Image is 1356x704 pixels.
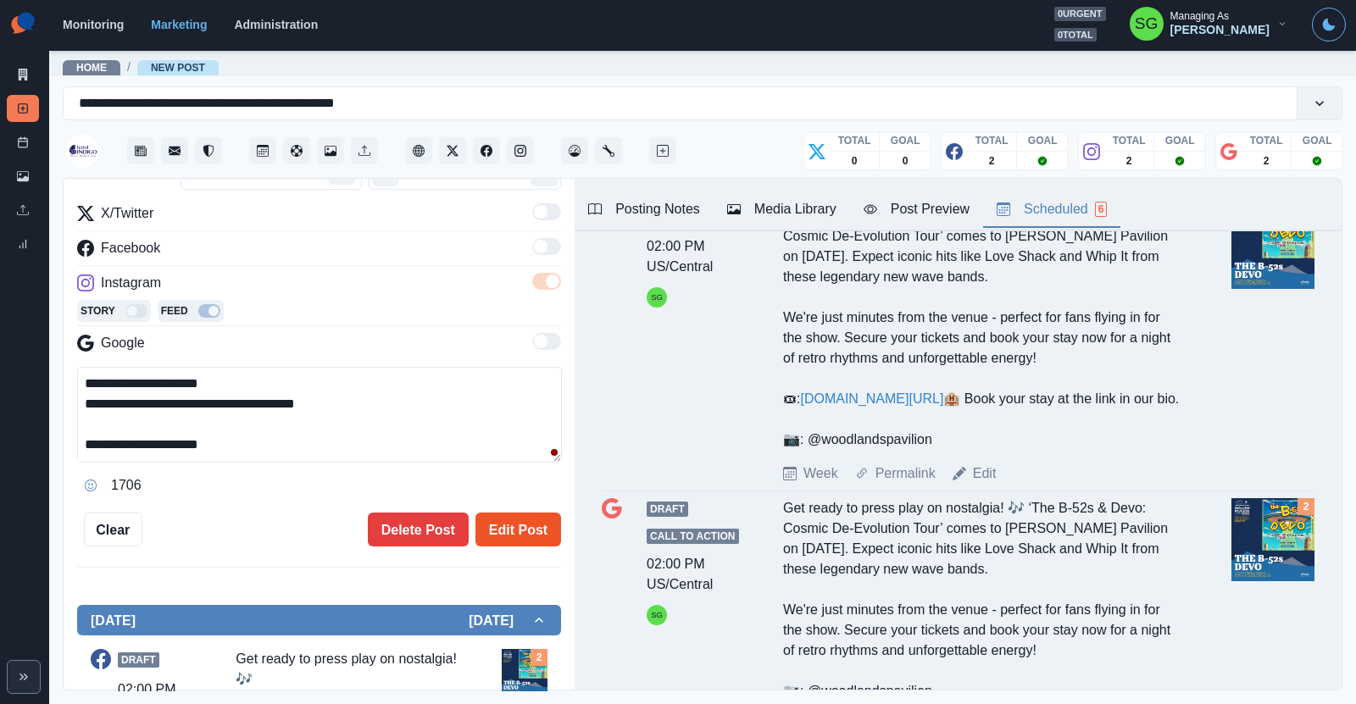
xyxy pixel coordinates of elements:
button: Clear [84,513,142,546]
button: Administration [595,137,622,164]
a: New Post [7,95,39,122]
a: Media Library [7,163,39,190]
div: [PERSON_NAME] [1170,23,1270,37]
div: 02:00 PM US/Central [647,554,731,595]
p: 1706 [111,475,142,496]
button: Uploads [351,137,378,164]
a: Monitoring [63,18,124,31]
div: Media Library [727,199,836,219]
p: 2 [989,153,995,169]
a: Permalink [875,463,936,484]
button: Dashboard [561,137,588,164]
button: Toggle Mode [1312,8,1346,42]
p: Story [81,303,115,319]
span: Draft [647,502,688,517]
button: Facebook [473,137,500,164]
button: Stream [127,137,154,164]
div: Get ready to press play on nostalgia! 🎶 ‘The B-52s & Devo: Cosmic De‑Evolution Tour’ comes to [PE... [783,206,1180,450]
p: GOAL [891,133,920,148]
div: Posting Notes [588,199,700,219]
span: 0 urgent [1054,7,1106,21]
button: Messages [161,137,188,164]
p: X/Twitter [101,203,153,224]
div: Total Media Attached [1298,498,1314,515]
p: 0 [852,153,858,169]
button: Reviews [195,137,222,164]
div: Sarah Gleason [1135,3,1159,44]
p: 2 [1264,153,1270,169]
h2: [DATE] [91,613,136,629]
img: rrl2bnzu3e4aqu654kul [502,649,548,696]
span: 0 total [1054,28,1097,42]
button: Instagram [507,137,534,164]
img: 107781928334909 [66,134,100,168]
a: Review Summary [7,230,39,258]
button: Media Library [317,137,344,164]
span: Draft [118,652,159,668]
button: Create New Post [649,137,676,164]
h2: [DATE] [469,613,531,629]
a: Uploads [7,197,39,224]
button: Twitter [439,137,466,164]
span: / [127,58,131,76]
div: 02:00 PM US/Central [647,236,731,277]
div: schedule for [185,163,203,183]
a: Marketing [151,18,207,31]
a: Post Schedule [7,129,39,156]
a: New Post [151,62,205,74]
a: Edit [973,463,997,484]
div: Managing As [1170,10,1229,22]
div: schedule for [236,163,270,183]
a: Administration [234,18,318,31]
div: Scheduled [997,199,1107,219]
div: Get ready to press play on nostalgia! 🎶 ‘The B-52s & Devo: Cosmic De‑Evolution Tour’ comes to [PE... [783,498,1180,701]
p: Feed [161,303,188,319]
p: GOAL [1303,133,1332,148]
div: Sarah Gleason [651,287,663,308]
nav: breadcrumb [63,58,219,76]
div: Post Preview [864,199,970,219]
button: [DATE][DATE] [77,605,561,635]
img: rrl2bnzu3e4aqu654kul [1231,206,1314,289]
button: Post Schedule [249,137,276,164]
div: Sarah Gleason [651,605,663,625]
img: rrl2bnzu3e4aqu654kul [1231,498,1314,581]
p: TOTAL [1250,133,1283,148]
p: 2 [1126,153,1132,169]
p: GOAL [1028,133,1058,148]
p: Instagram [101,273,161,293]
a: Marketing Summary [7,61,39,88]
button: Expand [7,660,41,694]
button: Delete Post [368,513,469,546]
button: Client Website [405,137,432,164]
a: Week [803,463,838,484]
button: Content Pool [283,137,310,164]
div: Total Media Attached [531,649,547,666]
button: Edit Post [475,513,561,546]
p: TOTAL [1113,133,1146,148]
p: GOAL [1165,133,1195,148]
button: Opens Emoji Picker [77,472,104,499]
p: TOTAL [975,133,1009,148]
p: Google [101,333,145,353]
span: 6 [1095,202,1108,217]
span: Call to Action [647,529,738,544]
p: 0 [903,153,909,169]
a: [DOMAIN_NAME][URL] [800,391,943,406]
a: Home [76,62,107,74]
p: TOTAL [838,133,871,148]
